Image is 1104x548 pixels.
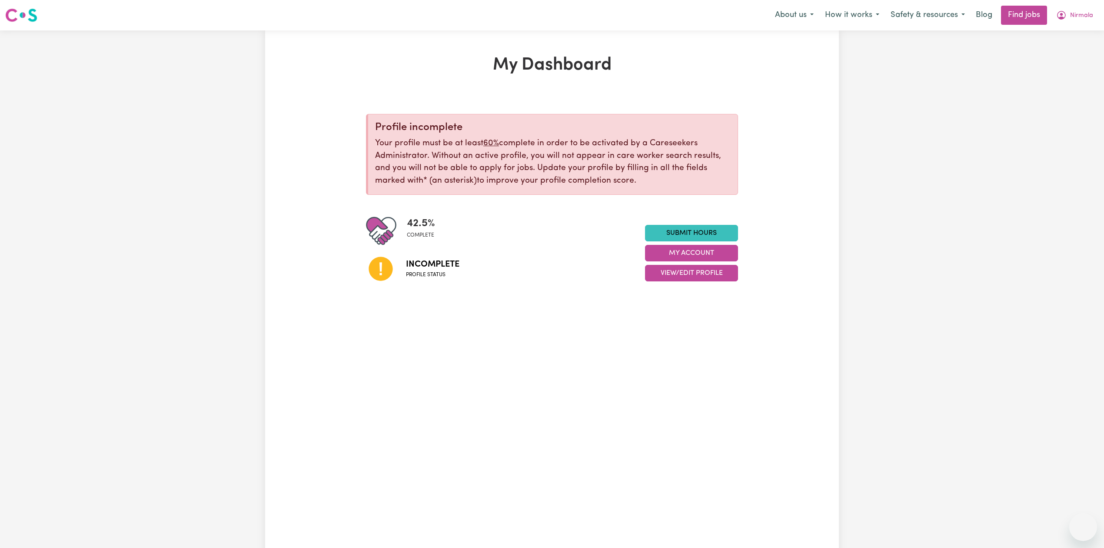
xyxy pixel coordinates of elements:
button: My Account [645,245,738,261]
p: Your profile must be at least complete in order to be activated by a Careseekers Administrator. W... [375,137,731,187]
span: Nirmala [1070,11,1093,20]
button: How it works [819,6,885,24]
a: Careseekers logo [5,5,37,25]
img: Careseekers logo [5,7,37,23]
span: Profile status [406,271,459,279]
a: Submit Hours [645,225,738,241]
span: complete [407,231,435,239]
button: My Account [1051,6,1099,24]
div: Profile incomplete [375,121,731,134]
a: Find jobs [1001,6,1047,25]
button: View/Edit Profile [645,265,738,281]
button: Safety & resources [885,6,971,24]
a: Blog [971,6,998,25]
span: Incomplete [406,258,459,271]
span: an asterisk [423,177,477,185]
button: About us [769,6,819,24]
iframe: Button to launch messaging window [1069,513,1097,541]
u: 60% [483,139,499,147]
h1: My Dashboard [366,55,738,76]
div: Profile completeness: 42.5% [407,216,442,246]
span: 42.5 % [407,216,435,231]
